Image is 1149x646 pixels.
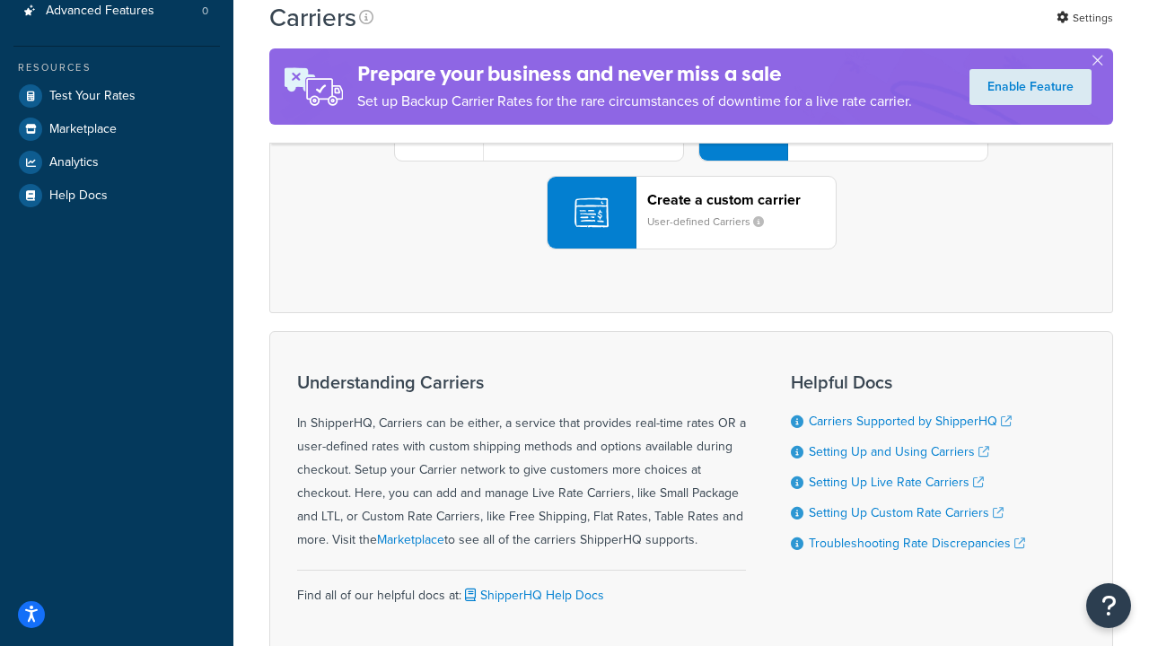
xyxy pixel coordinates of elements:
span: Advanced Features [46,4,154,19]
span: Analytics [49,155,99,170]
div: In ShipperHQ, Carriers can be either, a service that provides real-time rates OR a user-defined r... [297,372,746,552]
small: User-defined Carriers [647,214,778,230]
img: icon-carrier-custom-c93b8a24.svg [574,196,609,230]
a: ShipperHQ Help Docs [461,586,604,605]
img: ad-rules-rateshop-fe6ec290ccb7230408bd80ed9643f0289d75e0ffd9eb532fc0e269fcd187b520.png [269,48,357,125]
span: Test Your Rates [49,89,136,104]
a: Help Docs [13,179,220,212]
h3: Understanding Carriers [297,372,746,392]
div: Find all of our helpful docs at: [297,570,746,607]
h3: Helpful Docs [791,372,1025,392]
a: Enable Feature [969,69,1092,105]
a: Setting Up Live Rate Carriers [809,473,984,492]
div: Resources [13,60,220,75]
header: Create a custom carrier [647,191,836,208]
button: Create a custom carrierUser-defined Carriers [547,176,837,249]
h4: Prepare your business and never miss a sale [357,59,912,89]
a: Setting Up and Using Carriers [809,442,989,461]
a: Settings [1057,5,1113,31]
span: 0 [202,4,208,19]
a: Troubleshooting Rate Discrepancies [809,534,1025,553]
span: Marketplace [49,122,117,137]
a: Setting Up Custom Rate Carriers [809,503,1004,522]
button: Open Resource Center [1086,583,1131,628]
a: Test Your Rates [13,80,220,112]
a: Analytics [13,146,220,179]
a: Marketplace [13,113,220,145]
span: Help Docs [49,188,108,204]
a: Marketplace [377,530,444,549]
p: Set up Backup Carrier Rates for the rare circumstances of downtime for a live rate carrier. [357,89,912,114]
a: Carriers Supported by ShipperHQ [809,412,1012,431]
